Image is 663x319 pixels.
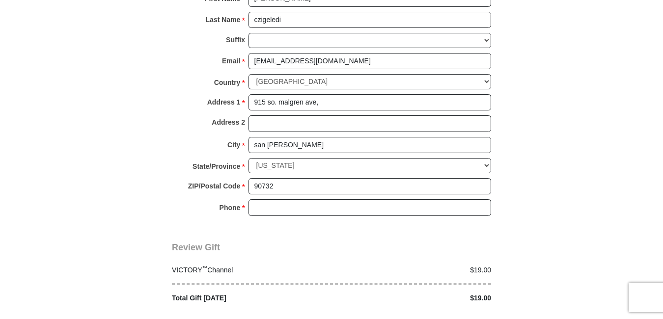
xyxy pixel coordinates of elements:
strong: Phone [220,201,241,214]
strong: Email [222,54,240,68]
strong: Suffix [226,33,245,47]
span: Review Gift [172,242,220,252]
div: Total Gift [DATE] [167,293,332,303]
strong: State/Province [193,159,240,173]
strong: City [227,138,240,152]
strong: Last Name [206,13,241,27]
div: VICTORY Channel [167,265,332,275]
div: $19.00 [331,293,497,303]
sup: ™ [202,265,208,270]
strong: ZIP/Postal Code [188,179,241,193]
div: $19.00 [331,265,497,275]
strong: Address 2 [212,115,245,129]
strong: Address 1 [207,95,241,109]
strong: Country [214,76,241,89]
